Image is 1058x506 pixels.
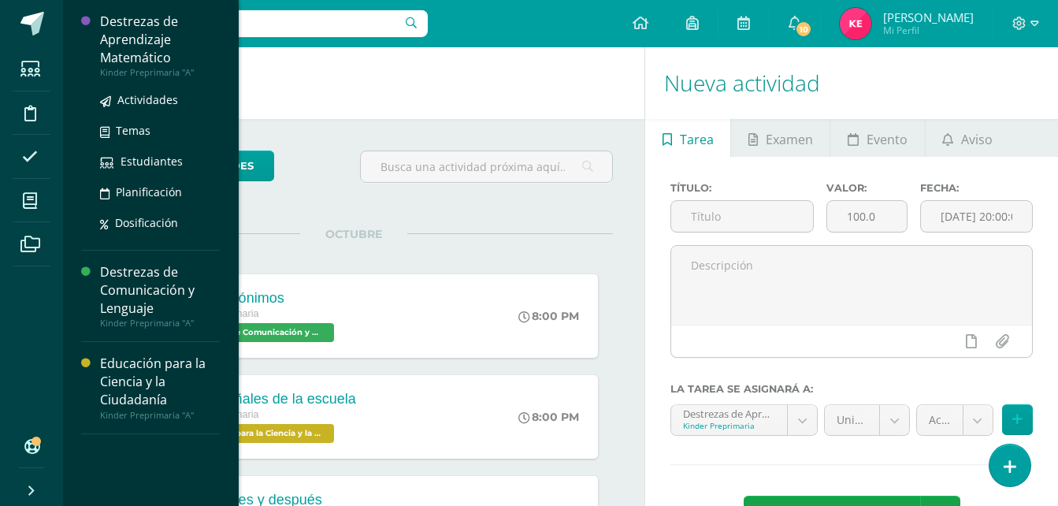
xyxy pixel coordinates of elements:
span: Educación para la Ciencia y la Ciudadanía 'A' [176,424,334,443]
span: [PERSON_NAME] [883,9,974,25]
div: Kinder Preprimaria "A" [100,318,220,329]
div: Destrezas de Comunicación y Lenguaje [100,263,220,318]
span: Destrezas de Comunicación y Lenguaje 'A' [176,323,334,342]
a: Unidad 4 [825,405,909,435]
a: Actividades [100,91,220,109]
span: Mi Perfil [883,24,974,37]
a: Dosificación [100,214,220,232]
a: Aviso [926,119,1010,157]
span: Dosificación [115,215,178,230]
label: Fecha: [920,182,1033,194]
div: 8:00 PM [518,309,579,323]
span: Planificación [116,184,182,199]
a: Estudiantes [100,152,220,170]
div: Destrezas de Aprendizaje Matemático 'A' [683,405,775,420]
span: OCTUBRE [300,227,407,241]
span: Unidad 4 [837,405,867,435]
div: Destrezas de Aprendizaje Matemático [100,13,220,67]
a: Temas [100,121,220,140]
a: Planificación [100,183,220,201]
input: Fecha de entrega [921,201,1032,232]
a: Examen [731,119,830,157]
span: Tarea [680,121,714,158]
span: Temas [116,123,150,138]
a: Destrezas de Comunicación y LenguajeKinder Preprimaria "A" [100,263,220,329]
div: Act01-Señales de la escuela [176,391,356,407]
h1: Actividades [82,47,626,119]
a: Evento [830,119,924,157]
input: Título [671,201,813,232]
a: Educación para la Ciencia y la CiudadaníaKinder Preprimaria "A" [100,355,220,420]
span: Actividades [117,92,178,107]
img: 5c7b8e1c8238548934d01c0311e969bf.png [840,8,871,39]
a: Destrezas de Aprendizaje Matemático 'A'Kinder Preprimaria [671,405,817,435]
span: Evento [867,121,908,158]
span: Aviso [961,121,993,158]
label: La tarea se asignará a: [670,383,1033,395]
span: Examen [766,121,813,158]
div: Act01-Antónimos [176,290,338,307]
span: 10 [795,20,812,38]
a: Destrezas de Aprendizaje MatemáticoKinder Preprimaria "A" [100,13,220,78]
span: Actitudinal (5.0%) [929,405,951,435]
div: Kinder Preprimaria "A" [100,67,220,78]
span: Estudiantes [121,154,183,169]
input: Busca una actividad próxima aquí... [361,151,612,182]
label: Título: [670,182,814,194]
input: Puntos máximos [827,201,907,232]
div: Kinder Preprimaria "A" [100,410,220,421]
input: Busca un usuario... [73,10,428,37]
label: Valor: [826,182,908,194]
a: Tarea [645,119,730,157]
div: Kinder Preprimaria [683,420,775,431]
h1: Nueva actividad [664,47,1039,119]
div: 8:00 PM [518,410,579,424]
a: Actitudinal (5.0%) [917,405,993,435]
div: Educación para la Ciencia y la Ciudadanía [100,355,220,409]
